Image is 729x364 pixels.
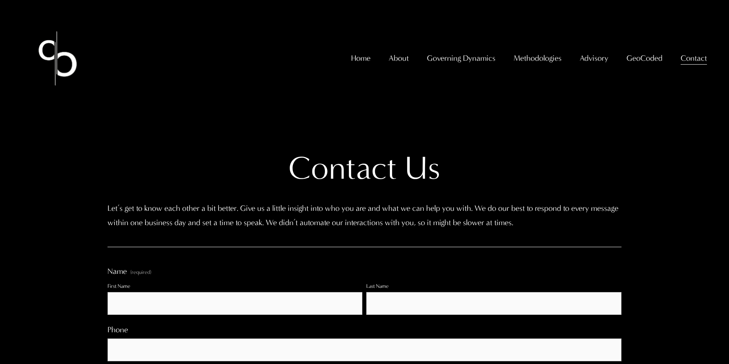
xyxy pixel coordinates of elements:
[427,50,495,66] a: folder dropdown
[580,50,608,66] a: folder dropdown
[681,50,707,66] a: folder dropdown
[289,149,397,188] div: Contact
[681,51,707,65] span: Contact
[580,51,608,65] span: Advisory
[427,51,495,65] span: Governing Dynamics
[108,264,127,279] span: Name
[108,323,128,337] span: Phone
[366,282,621,292] div: Last Name
[389,51,409,65] span: About
[514,51,562,65] span: Methodologies
[627,50,662,66] a: folder dropdown
[130,270,151,275] span: (required)
[389,50,409,66] a: folder dropdown
[351,50,370,66] a: Home
[108,201,621,230] p: Let’s get to know each other a bit better. Give us a little insight into who you are and what we ...
[22,23,93,94] img: Christopher Sanchez &amp; Co.
[405,149,440,188] div: Us
[627,51,662,65] span: GeoCoded
[108,282,362,292] div: First Name
[514,50,562,66] a: folder dropdown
